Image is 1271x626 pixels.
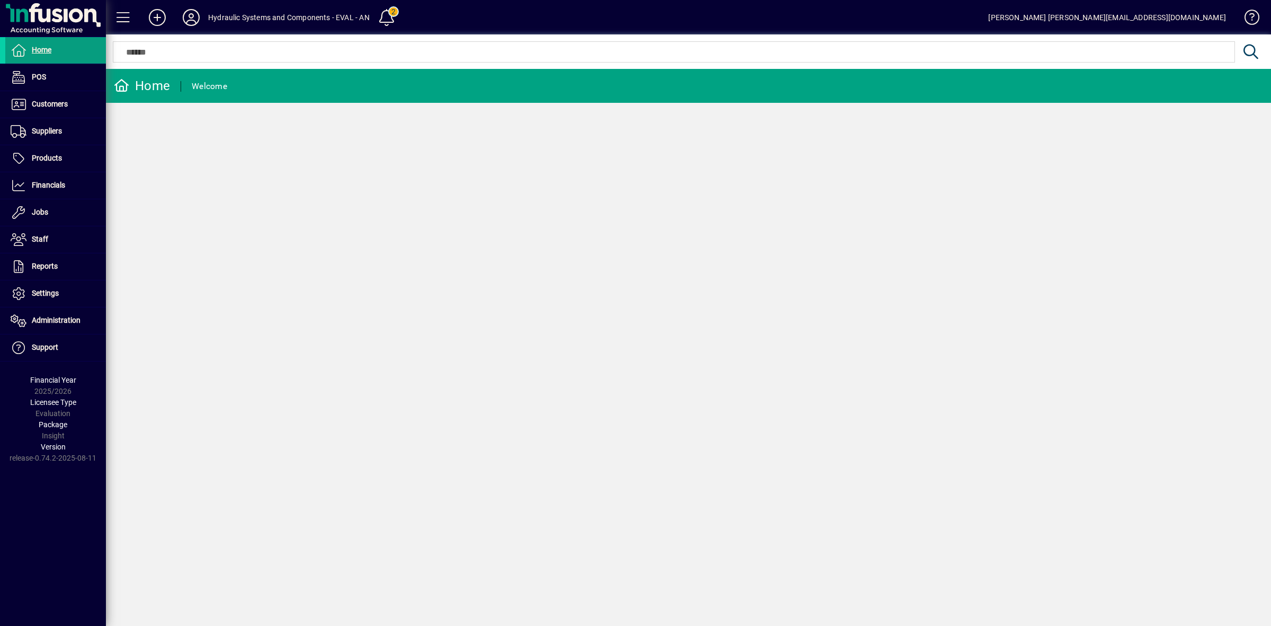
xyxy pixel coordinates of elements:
[5,334,106,361] a: Support
[192,78,227,95] div: Welcome
[32,235,48,243] span: Staff
[988,9,1226,26] div: [PERSON_NAME] [PERSON_NAME][EMAIL_ADDRESS][DOMAIN_NAME]
[5,145,106,172] a: Products
[32,343,58,351] span: Support
[32,154,62,162] span: Products
[32,262,58,270] span: Reports
[41,443,66,451] span: Version
[5,199,106,226] a: Jobs
[30,398,76,407] span: Licensee Type
[5,172,106,199] a: Financials
[140,8,174,27] button: Add
[32,127,62,135] span: Suppliers
[208,9,370,26] div: Hydraulic Systems and Components - EVAL - AN
[5,64,106,91] a: POS
[32,181,65,189] span: Financials
[32,73,46,81] span: POS
[32,100,68,108] span: Customers
[32,316,80,324] span: Administration
[32,208,48,216] span: Jobs
[174,8,208,27] button: Profile
[5,280,106,307] a: Settings
[5,91,106,118] a: Customers
[1237,2,1258,37] a: Knowledge Base
[39,420,67,429] span: Package
[5,307,106,334] a: Administration
[32,289,59,297] span: Settings
[5,118,106,145] a: Suppliers
[30,376,76,384] span: Financial Year
[32,46,51,54] span: Home
[5,226,106,253] a: Staff
[5,253,106,280] a: Reports
[114,77,170,94] div: Home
